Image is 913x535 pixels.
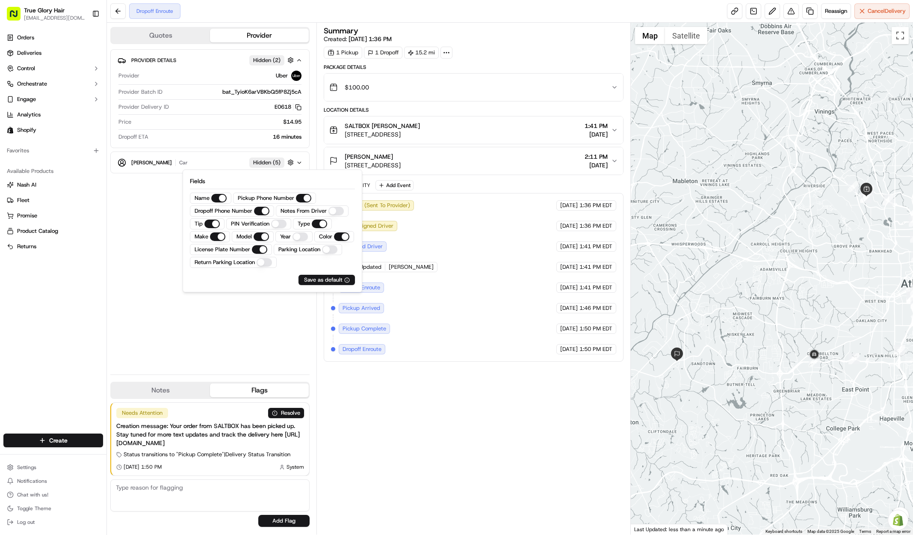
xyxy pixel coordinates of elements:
[17,111,41,119] span: Analytics
[343,325,386,333] span: Pickup Complete
[324,35,392,43] span: Created:
[324,74,623,101] button: $100.00
[195,207,252,215] label: Dropoff Phone Number
[118,103,169,111] span: Provider Delivery ID
[3,434,103,447] button: Create
[275,103,301,111] button: E0618
[278,246,320,253] label: Parking Location
[343,202,410,209] span: Created (Sent To Provider)
[848,353,860,364] div: 21
[343,345,381,353] span: Dropoff Enroute
[579,243,612,250] span: 1:41 PM EDT
[17,212,37,220] span: Promise
[324,107,623,113] div: Location Details
[3,516,103,528] button: Log out
[633,523,661,535] a: Open this area in Google Maps (opens a new window)
[195,259,255,266] label: Return Parking Location
[633,523,661,535] img: Google
[280,233,291,241] label: Year
[304,276,350,284] button: Save as default
[287,464,304,470] span: System
[324,147,623,175] button: [PERSON_NAME][STREET_ADDRESS]2:11 PM[DATE]
[3,92,103,106] button: Engage
[809,356,820,367] div: 22
[364,47,402,59] div: 1 Dropoff
[29,90,108,97] div: We're available if you need us!
[72,125,79,132] div: 💻
[111,29,210,42] button: Quotes
[579,284,612,291] span: 1:41 PM EDT
[29,82,140,90] div: Start new chat
[579,345,612,353] span: 1:50 PM EDT
[152,133,301,141] div: 16 minutes
[3,240,103,253] button: Returns
[118,118,131,126] span: Price
[298,275,355,285] button: Save as default
[560,304,578,312] span: [DATE]
[236,233,252,241] label: Model
[345,130,420,139] span: [STREET_ADDRESS]
[807,529,854,534] span: Map data ©2025 Google
[24,15,85,21] button: [EMAIL_ADDRESS][DOMAIN_NAME]
[17,34,34,42] span: Orders
[17,181,36,189] span: Nash AI
[9,9,26,26] img: Nash
[116,422,304,447] div: Creation message: Your order from SALTBOX has been picked up. Stay tuned for more text updates an...
[17,80,47,88] span: Orchestrate
[560,263,578,271] span: [DATE]
[17,49,41,57] span: Deliveries
[7,181,100,189] a: Nash AI
[298,220,310,228] label: Type
[3,502,103,514] button: Toggle Theme
[883,194,894,205] div: 5
[345,83,369,92] span: $100.00
[118,155,302,169] button: [PERSON_NAME]carHidden (5)
[7,227,100,235] a: Product Catalog
[560,222,578,230] span: [DATE]
[343,304,380,312] span: Pickup Arrived
[560,243,578,250] span: [DATE]
[3,123,103,137] a: Shopify
[5,121,69,136] a: 📗Knowledge Base
[17,65,35,72] span: Control
[892,507,909,524] button: Map camera controls
[210,383,309,397] button: Flags
[579,263,612,271] span: 1:41 PM EDT
[375,180,414,190] button: Add Event
[3,108,103,122] a: Analytics
[253,56,281,64] span: Hidden ( 2 )
[7,127,14,134] img: Shopify logo
[179,159,188,166] span: car
[9,34,156,48] p: Welcome 👋
[560,325,578,333] span: [DATE]
[116,408,168,418] div: Needs Attention
[3,209,103,223] button: Promise
[17,519,35,526] span: Log out
[195,194,210,202] label: Name
[249,55,296,65] button: Hidden (2)
[894,345,905,356] div: 20
[3,62,103,75] button: Control
[253,159,281,166] span: Hidden ( 5 )
[848,181,859,192] div: 1
[585,130,608,139] span: [DATE]
[579,222,612,230] span: 1:36 PM EDT
[222,88,301,96] span: bat_TyioK6arVBKbQ5fP8Zj5cA
[118,53,302,67] button: Provider DetailsHidden (2)
[343,222,393,230] span: Not Assigned Driver
[324,116,623,144] button: SALTBOX [PERSON_NAME][STREET_ADDRESS]1:41 PM[DATE]
[276,72,288,80] span: Uber
[24,6,65,15] span: True Glory Hair
[9,82,24,97] img: 1736555255976-a54dd68f-1ca7-489b-9aae-adbdc363a1c4
[17,243,36,250] span: Returns
[17,196,30,204] span: Fleet
[291,71,301,81] img: uber-new-logo.jpeg
[249,157,296,168] button: Hidden (5)
[868,7,906,15] span: Cancel Delivery
[49,436,68,445] span: Create
[17,505,51,512] span: Toggle Theme
[17,95,36,103] span: Engage
[85,145,103,152] span: Pylon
